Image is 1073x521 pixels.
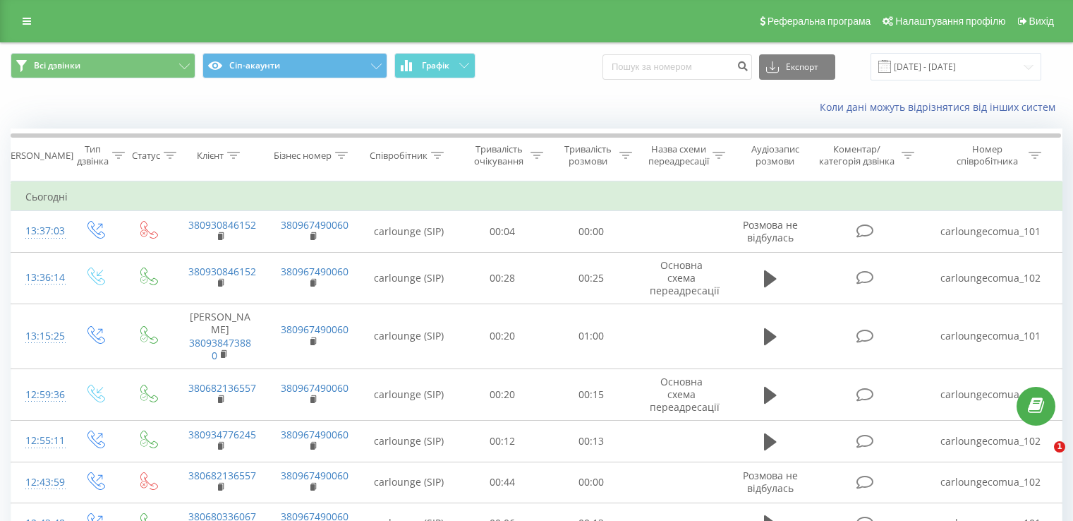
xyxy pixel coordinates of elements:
div: Співробітник [370,150,428,162]
td: 00:44 [458,462,547,503]
td: carlounge (SIP) [359,462,459,503]
a: 380930846152 [188,265,256,278]
td: carlounge (SIP) [359,211,459,252]
td: 00:28 [458,252,547,304]
a: 380967490060 [281,469,348,482]
button: Сіп-акаунти [202,53,387,78]
div: 12:55:11 [25,427,54,455]
td: Основна схема переадресації [636,369,728,421]
a: 380682136557 [188,469,256,482]
a: 380682136557 [188,381,256,395]
a: Коли дані можуть відрізнятися вiд інших систем [820,100,1062,114]
td: carlounge (SIP) [359,304,459,369]
td: carloungecomua_101 [920,304,1062,369]
div: Клієнт [197,150,224,162]
td: 00:20 [458,304,547,369]
a: 380967490060 [281,265,348,278]
span: Розмова не відбулась [743,469,798,495]
td: 00:12 [458,421,547,462]
span: Графік [422,61,449,71]
span: Вихід [1029,16,1054,27]
td: carlounge (SIP) [359,252,459,304]
span: Всі дзвінки [34,60,80,71]
td: 00:00 [547,462,636,503]
a: 380934776245 [188,428,256,441]
span: Налаштування профілю [895,16,1005,27]
iframe: Intercom live chat [1025,441,1059,475]
button: Всі дзвінки [11,53,195,78]
td: carloungecomua_102 [920,421,1062,462]
td: carloungecomua_102 [920,252,1062,304]
a: 380967490060 [281,428,348,441]
span: 1 [1054,441,1065,453]
input: Пошук за номером [602,54,752,80]
td: 00:20 [458,369,547,421]
span: Розмова не відбулась [743,218,798,244]
td: Основна схема переадресації [636,252,728,304]
td: [PERSON_NAME] [174,304,267,369]
div: 13:37:03 [25,217,54,245]
td: carlounge (SIP) [359,421,459,462]
div: 12:43:59 [25,469,54,496]
td: carloungecomua_102 [920,462,1062,503]
a: 380930846152 [188,218,256,232]
a: 380938473880 [189,336,251,362]
td: carloungecomua_101 [920,211,1062,252]
td: 01:00 [547,304,636,369]
a: 380967490060 [281,218,348,232]
div: Тип дзвінка [77,143,109,167]
td: Сьогодні [11,183,1062,211]
div: Аудіозапис розмови [741,143,810,167]
button: Експорт [759,54,835,80]
td: 00:15 [547,369,636,421]
div: 13:36:14 [25,264,54,292]
td: carlounge (SIP) [359,369,459,421]
button: Графік [394,53,475,78]
span: Реферальна програма [768,16,871,27]
td: 00:25 [547,252,636,304]
div: 12:59:36 [25,381,54,409]
div: Бізнес номер [274,150,332,162]
div: Коментар/категорія дзвінка [816,143,898,167]
td: 00:13 [547,421,636,462]
div: Тривалість розмови [559,143,616,167]
div: Номер співробітника [950,143,1025,167]
div: Назва схеми переадресації [648,143,709,167]
div: [PERSON_NAME] [2,150,73,162]
td: 00:00 [547,211,636,252]
div: 13:15:25 [25,323,54,350]
div: Статус [132,150,160,162]
td: carloungecomua_101 [920,369,1062,421]
a: 380967490060 [281,323,348,336]
a: 380967490060 [281,381,348,395]
div: Тривалість очікування [471,143,528,167]
td: 00:04 [458,211,547,252]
